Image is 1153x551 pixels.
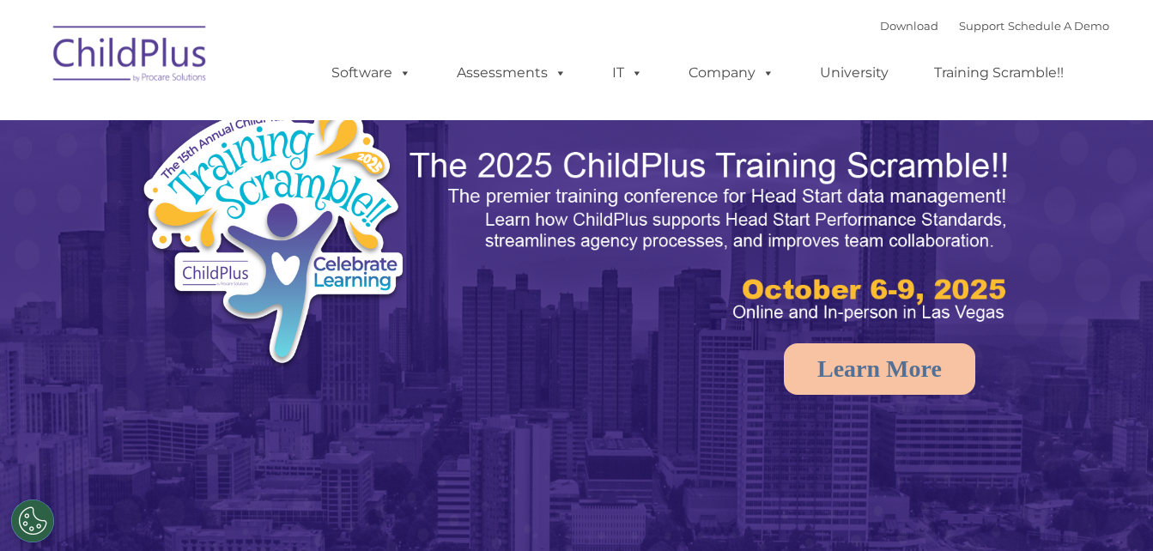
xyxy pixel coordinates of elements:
[880,19,1109,33] font: |
[595,56,660,90] a: IT
[803,56,906,90] a: University
[440,56,584,90] a: Assessments
[880,19,938,33] a: Download
[314,56,428,90] a: Software
[1008,19,1109,33] a: Schedule A Demo
[959,19,1004,33] a: Support
[784,343,975,395] a: Learn More
[671,56,792,90] a: Company
[917,56,1081,90] a: Training Scramble!!
[45,14,216,100] img: ChildPlus by Procare Solutions
[11,500,54,542] button: Cookies Settings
